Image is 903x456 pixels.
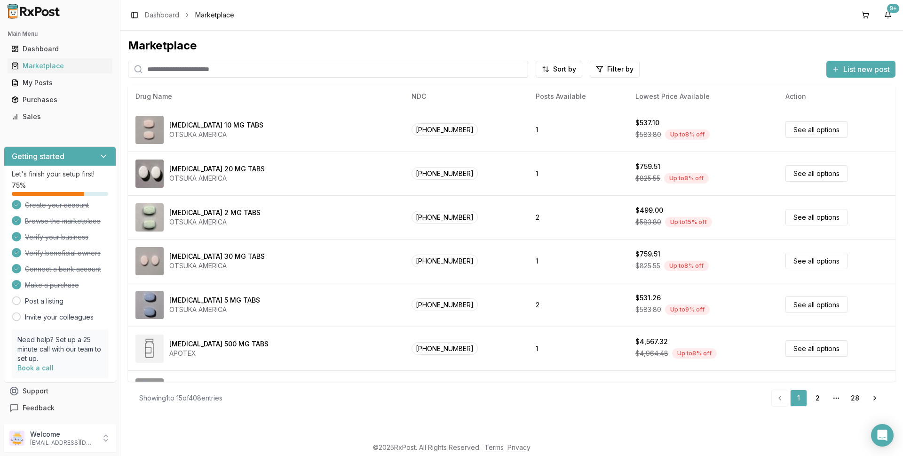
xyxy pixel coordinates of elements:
[12,181,26,190] span: 75 %
[635,249,660,259] div: $759.51
[12,169,108,179] p: Let's finish your setup first!
[528,85,628,108] th: Posts Available
[25,280,79,290] span: Make a purchase
[528,370,628,414] td: 3
[128,38,895,53] div: Marketplace
[23,403,55,413] span: Feedback
[169,174,265,183] div: OTSUKA AMERICA
[404,85,528,108] th: NDC
[528,239,628,283] td: 1
[635,349,668,358] span: $4,964.48
[484,443,504,451] a: Terms
[4,109,116,124] button: Sales
[169,164,265,174] div: [MEDICAL_DATA] 20 MG TABS
[664,173,709,184] div: Up to 8 % off
[11,61,109,71] div: Marketplace
[826,61,895,78] button: List new post
[169,120,263,130] div: [MEDICAL_DATA] 10 MG TABS
[507,443,531,451] a: Privacy
[135,291,164,319] img: Abilify 5 MG TABS
[135,203,164,232] img: Abilify 2 MG TABS
[17,364,54,372] a: Book a call
[528,108,628,152] td: 1
[25,296,63,306] a: Post a listing
[8,57,112,74] a: Marketplace
[809,390,826,407] a: 2
[665,217,712,227] div: Up to 15 % off
[635,174,660,183] span: $825.55
[4,92,116,107] button: Purchases
[635,337,668,346] div: $4,567.32
[139,393,222,403] div: Showing 1 to 15 of 408 entries
[135,116,164,144] img: Abilify 10 MG TABS
[785,340,848,357] a: See all options
[9,431,24,446] img: User avatar
[528,152,628,195] td: 1
[785,296,848,313] a: See all options
[8,91,112,108] a: Purchases
[135,335,164,363] img: Abiraterone Acetate 500 MG TABS
[412,123,478,136] span: [PHONE_NUMBER]
[880,8,895,23] button: 9+
[128,85,404,108] th: Drug Name
[8,108,112,125] a: Sales
[195,10,234,20] span: Marketplace
[30,439,95,447] p: [EMAIL_ADDRESS][DOMAIN_NAME]
[536,61,582,78] button: Sort by
[17,335,103,363] p: Need help? Set up a 25 minute call with our team to set up.
[11,78,109,88] div: My Posts
[590,61,640,78] button: Filter by
[635,206,663,215] div: $499.00
[528,327,628,370] td: 1
[665,304,710,315] div: Up to 9 % off
[412,342,478,355] span: [PHONE_NUMBER]
[169,130,263,139] div: OTSUKA AMERICA
[145,10,179,20] a: Dashboard
[25,312,94,322] a: Invite your colleagues
[8,40,112,57] a: Dashboard
[4,41,116,56] button: Dashboard
[169,349,269,358] div: APOTEX
[4,383,116,400] button: Support
[528,195,628,239] td: 2
[25,248,101,258] span: Verify beneficial owners
[135,247,164,275] img: Abilify 30 MG TABS
[169,217,261,227] div: OTSUKA AMERICA
[635,305,661,314] span: $583.80
[30,430,95,439] p: Welcome
[771,390,884,407] nav: pagination
[665,129,710,140] div: Up to 8 % off
[169,305,260,314] div: OTSUKA AMERICA
[4,400,116,416] button: Feedback
[635,293,661,303] div: $531.26
[169,339,269,349] div: [MEDICAL_DATA] 500 MG TABS
[25,200,89,210] span: Create your account
[607,64,634,74] span: Filter by
[635,118,659,128] div: $537.10
[4,75,116,90] button: My Posts
[11,112,109,121] div: Sales
[4,58,116,73] button: Marketplace
[847,390,863,407] a: 28
[871,424,894,447] div: Open Intercom Messenger
[865,390,884,407] a: Go to next page
[785,165,848,182] a: See all options
[412,211,478,224] span: [PHONE_NUMBER]
[135,160,164,188] img: Abilify 20 MG TABS
[11,95,109,104] div: Purchases
[169,296,260,305] div: [MEDICAL_DATA] 5 MG TABS
[25,216,101,226] span: Browse the marketplace
[672,348,717,359] div: Up to 8 % off
[169,252,265,261] div: [MEDICAL_DATA] 30 MG TABS
[887,4,899,13] div: 9+
[8,74,112,91] a: My Posts
[826,65,895,75] a: List new post
[635,217,661,227] span: $583.80
[412,298,478,311] span: [PHONE_NUMBER]
[25,264,101,274] span: Connect a bank account
[553,64,576,74] span: Sort by
[8,30,112,38] h2: Main Menu
[145,10,234,20] nav: breadcrumb
[169,261,265,271] div: OTSUKA AMERICA
[12,151,64,162] h3: Getting started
